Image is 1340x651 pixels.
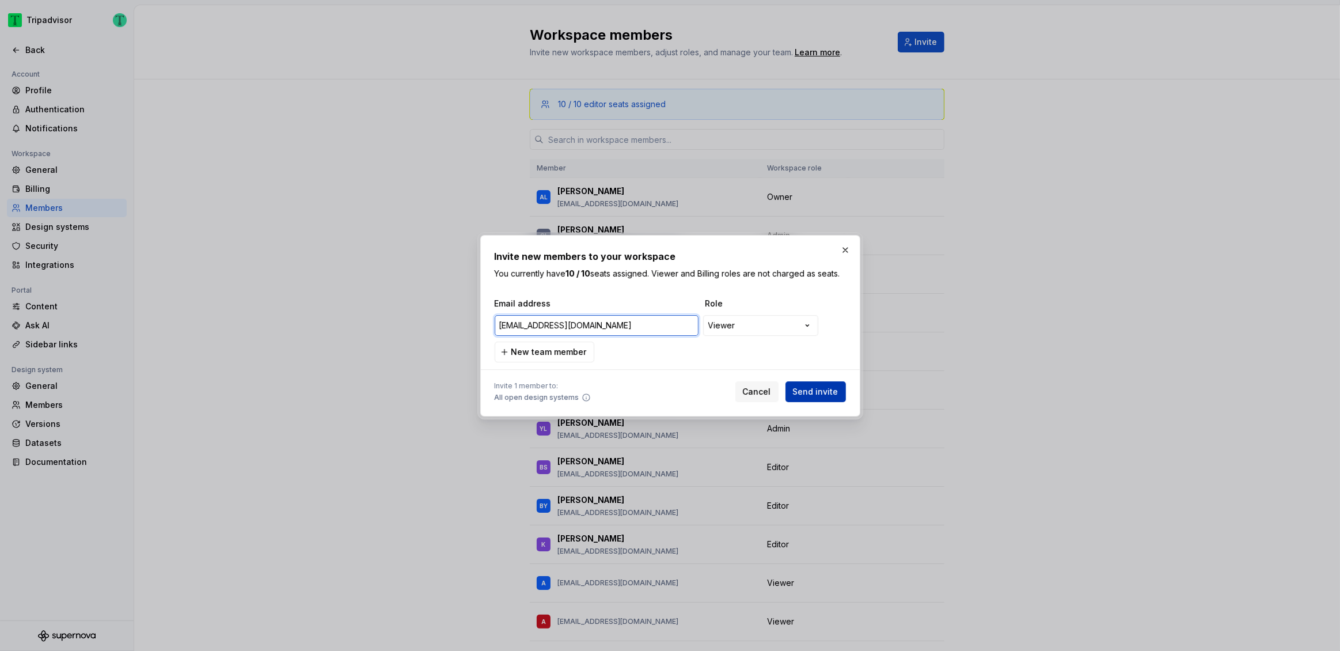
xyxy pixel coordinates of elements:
span: Send invite [793,386,838,398]
span: New team member [511,346,587,358]
h2: Invite new members to your workspace [495,249,846,263]
p: You currently have seats assigned. Viewer and Billing roles are not charged as seats. [495,268,846,279]
span: All open design systems [495,393,579,402]
button: Send invite [785,381,846,402]
span: Email address [495,298,701,309]
button: New team member [495,342,594,362]
span: Role [705,298,821,309]
span: Cancel [743,386,771,398]
b: 10 / 10 [566,268,591,278]
button: Cancel [735,381,779,402]
span: Invite 1 member to: [495,381,591,391]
